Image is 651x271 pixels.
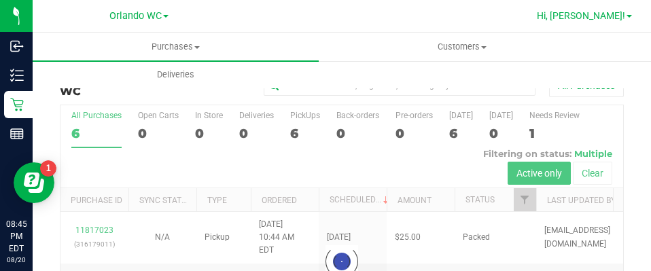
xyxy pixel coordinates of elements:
[33,33,319,61] a: Purchases
[40,160,56,177] iframe: Resource center unread badge
[33,41,319,53] span: Purchases
[139,69,213,81] span: Deliveries
[10,39,24,53] inline-svg: Inbound
[33,60,319,89] a: Deliveries
[537,10,625,21] span: Hi, [PERSON_NAME]!
[10,69,24,82] inline-svg: Inventory
[6,255,27,265] p: 08/20
[10,98,24,111] inline-svg: Retail
[10,127,24,141] inline-svg: Reports
[14,162,54,203] iframe: Resource center
[109,10,162,22] span: Orlando WC
[60,73,248,97] h3: Purchase Summary:
[319,41,604,53] span: Customers
[319,33,605,61] a: Customers
[6,218,27,255] p: 08:45 PM EDT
